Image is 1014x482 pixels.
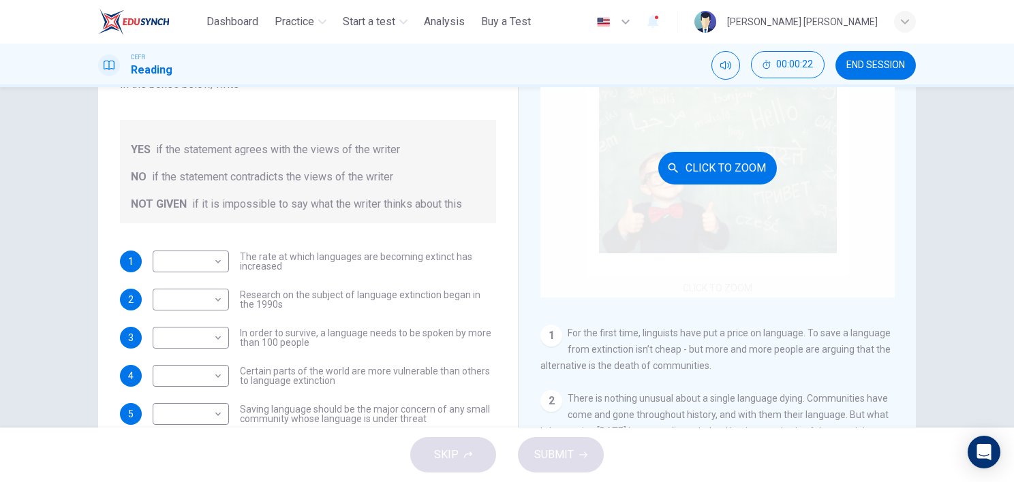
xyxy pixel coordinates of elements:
[343,14,395,30] span: Start a test
[711,51,740,80] div: Mute
[835,51,916,80] button: END SESSION
[131,52,145,62] span: CEFR
[192,196,462,212] span: if it is impossible to say what the writer thinks about this
[776,59,813,70] span: 00:00:22
[128,257,134,266] span: 1
[240,252,496,271] span: The rate at which languages are becoming extinct has increased
[968,436,1000,468] div: Open Intercom Messenger
[727,14,878,30] div: [PERSON_NAME] [PERSON_NAME]
[540,390,562,412] div: 2
[201,10,264,34] button: Dashboard
[131,142,151,158] span: YES
[424,14,465,30] span: Analysis
[476,10,536,34] button: Buy a Test
[98,8,170,35] img: ELTC logo
[275,14,314,30] span: Practice
[751,51,825,80] div: Hide
[131,62,172,78] h1: Reading
[131,169,147,185] span: NO
[751,51,825,78] button: 00:00:22
[152,169,393,185] span: if the statement contradicts the views of the writer
[240,404,496,423] span: Saving language should be the major concern of any small community whose language is under threat
[206,14,258,30] span: Dashboard
[595,17,612,27] img: en
[337,10,413,34] button: Start a test
[156,142,400,158] span: if the statement agrees with the views of the writer
[540,325,562,347] div: 1
[131,196,187,212] span: NOT GIVEN
[540,327,891,371] span: For the first time, linguists have put a price on language. To save a language from extinction is...
[240,290,496,309] span: Research on the subject of language extinction began in the 1990s
[240,366,496,385] span: Certain parts of the world are more vulnerable than others to language extinction
[128,333,134,342] span: 3
[240,328,496,347] span: In order to survive, a language needs to be spoken by more than 100 people
[269,10,332,34] button: Practice
[128,409,134,419] span: 5
[694,11,716,33] img: Profile picture
[418,10,470,34] button: Analysis
[481,14,531,30] span: Buy a Test
[658,152,777,184] button: Click to Zoom
[128,295,134,304] span: 2
[128,371,134,381] span: 4
[98,8,201,35] a: ELTC logo
[846,60,905,71] span: END SESSION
